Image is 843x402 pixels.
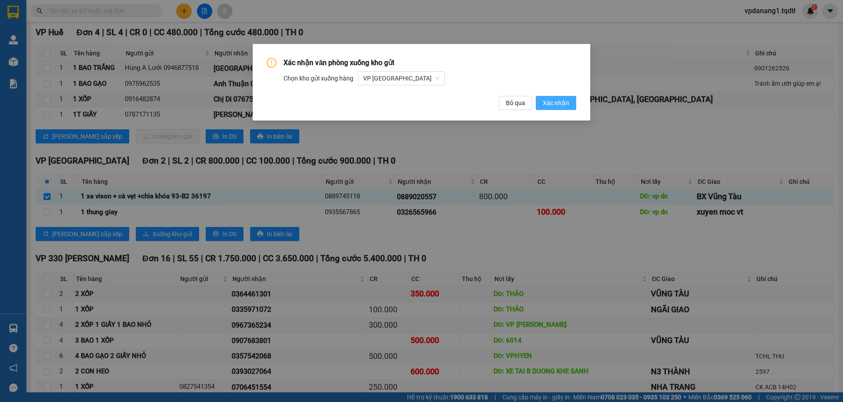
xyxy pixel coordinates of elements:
[267,58,276,68] span: exclamation-circle
[283,71,576,85] div: Chọn kho gửi xuống hàng
[499,96,532,110] button: Bỏ qua
[536,96,576,110] button: Xác nhận
[543,98,569,108] span: Xác nhận
[506,98,525,108] span: Bỏ qua
[363,72,440,85] span: VP Đà Nẵng
[283,58,394,67] span: Xác nhận văn phòng xuống kho gửi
